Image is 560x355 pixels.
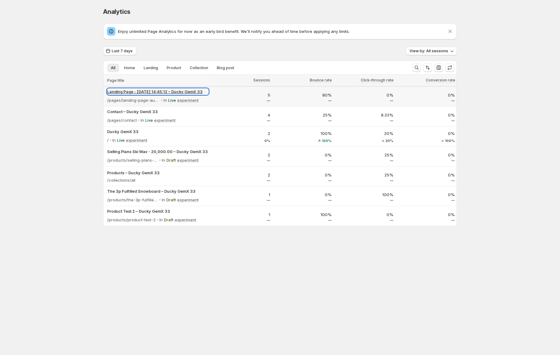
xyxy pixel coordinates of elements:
[162,197,165,203] p: In
[107,137,109,143] p: /
[412,63,421,72] button: Search and filter results
[335,92,393,98] p: 0%
[423,63,432,72] button: Sort the results
[111,65,115,70] span: All
[144,65,158,70] span: Landing
[166,197,176,203] p: Draft
[175,217,196,223] p: experiment
[117,137,125,143] p: Live
[274,92,332,98] p: 80%
[335,211,393,218] p: 0%
[310,78,332,83] span: Bounce rate
[274,130,332,136] p: 100%
[274,211,332,218] p: 100%
[107,89,208,95] button: Landing Page - [DATE] 14:45:12 – Ducky GemX 33
[162,157,165,163] p: In
[335,152,393,158] p: 25%
[264,139,270,143] span: 0%
[397,130,455,136] p: 0%
[217,65,234,70] span: Blog post
[274,152,332,158] p: 0%
[335,130,393,136] p: 20%
[397,92,455,98] p: 0%
[335,112,393,118] p: 8.33%
[124,65,135,70] span: Home
[253,78,270,83] span: Sessions
[145,117,153,123] p: Live
[397,172,455,178] p: 0%
[177,97,199,103] p: experiment
[397,211,455,218] p: 0%
[107,177,135,183] p: /collections/all
[107,78,124,83] span: Page title
[168,97,176,103] p: Live
[385,139,393,143] span: 20%
[397,152,455,158] p: 0%
[335,191,393,198] p: 100%
[212,112,270,118] p: 4
[177,197,199,203] p: experiment
[107,128,208,135] button: Ducky GemX 33
[107,188,208,194] button: The 3p Fulfilled Snowboard – Ducky GemX 33
[107,170,208,176] button: Products – Ducky GemX 33
[274,172,332,178] p: 0%
[397,191,455,198] p: 0%
[166,157,176,163] p: Draft
[164,217,173,223] p: Draft
[212,92,270,98] p: 5
[322,139,332,143] span: 100%
[107,197,158,203] p: /products/the-3p-fulfilled-snowboard
[107,148,208,155] button: Selling Plans Ski Wax - 20,000.00 – Ducky GemX 33
[410,49,448,53] span: View by: All sessions
[103,8,130,15] span: Analytics
[274,191,332,198] p: 0%
[103,47,136,55] button: Last 7 days
[118,28,447,34] p: Enjoy unlimited Page Analytics for now as an early bird benefit. We'll notify you ahead of time b...
[107,217,156,223] p: /products/product-test-2
[177,157,199,163] p: experiment
[107,97,160,103] p: /pages/landing-page-aug-21-14-45-12
[212,172,270,178] p: 2
[112,49,133,53] span: Last 7 days
[445,139,455,143] span: 100%
[406,47,457,55] button: View by: All sessions
[112,137,116,143] p: In
[107,208,208,214] button: Product Test 2 – Ducky GemX 33
[212,152,270,158] p: 2
[212,211,270,218] p: 1
[167,65,181,70] span: Product
[426,78,455,83] span: Conversion rate
[190,65,208,70] span: Collection
[126,137,147,143] p: experiment
[397,112,455,118] p: 0%
[361,78,394,83] span: Click-through rate
[274,112,332,118] p: 25%
[107,117,137,123] p: /pages/contact
[154,117,176,123] p: experiment
[107,108,208,115] button: Contact – Ducky GemX 33
[212,130,270,136] p: 2
[141,117,144,123] p: In
[446,27,454,36] button: Dismiss notification
[159,217,163,223] p: In
[107,157,158,163] p: /products/selling-plans-ski-wax
[335,172,393,178] p: 25%
[212,191,270,198] p: 1
[164,97,167,103] p: In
